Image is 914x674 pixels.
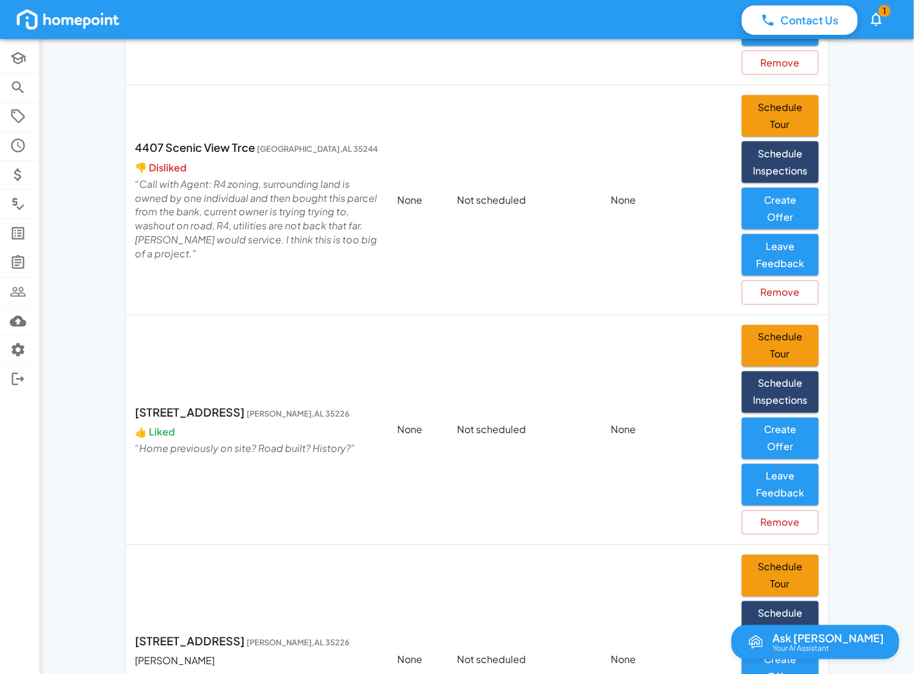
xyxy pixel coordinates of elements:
button: 1 [863,4,890,35]
p: 👍 Liked [135,426,176,440]
p: Not scheduled [458,193,592,207]
img: Reva [746,633,766,652]
button: Create Offer [742,418,819,459]
span: [PERSON_NAME] , AL 35226 [247,409,350,419]
button: Open chat with Reva [732,625,899,659]
button: Leave Feedback [742,234,819,276]
button: Schedule Tour [742,555,819,597]
p: [STREET_ADDRESS] [135,404,378,421]
button: Remove [742,51,819,75]
span: [GEOGRAPHIC_DATA] , AL 35244 [257,144,378,154]
span: [PERSON_NAME] , AL 35226 [247,638,350,648]
p: 👎 Disliked [135,161,187,175]
button: Schedule Inspections [742,371,819,413]
img: homepoint_logo_white.png [15,7,121,32]
button: Schedule Tour [742,325,819,367]
button: Remove [742,511,819,535]
p: None [611,193,722,207]
p: None [398,653,438,667]
p: “ Home previously on site? Road built? History? ” [135,442,378,456]
p: None [611,423,722,437]
span: 1 [879,5,891,17]
p: Not scheduled [458,653,592,667]
p: Your AI Assistant [773,645,830,652]
p: [STREET_ADDRESS] [135,633,378,650]
button: Schedule Tour [742,95,819,137]
button: Remove [742,281,819,305]
button: Schedule Inspections [742,142,819,183]
p: [PERSON_NAME] [135,654,378,669]
p: None [611,653,722,667]
p: None [398,193,438,207]
p: Contact Us [781,12,839,28]
button: Leave Feedback [742,464,819,506]
p: None [398,423,438,437]
p: Ask [PERSON_NAME] [773,633,885,644]
p: “ Call with Agent: R4 zoning, surrounding land is owned by one individual and then bought this pa... [135,177,378,261]
p: Not scheduled [458,423,592,437]
button: Schedule Inspections [742,601,819,643]
p: 4407 Scenic View Trce [135,139,378,156]
button: Create Offer [742,188,819,229]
